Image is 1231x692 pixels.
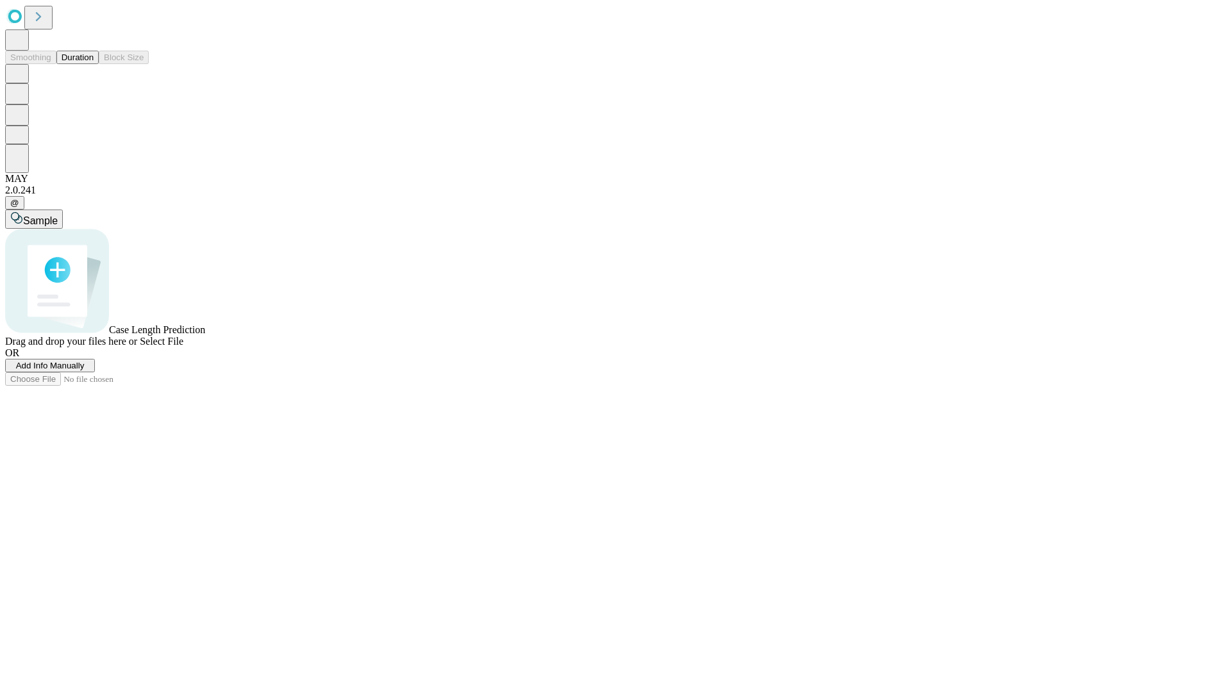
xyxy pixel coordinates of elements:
[23,215,58,226] span: Sample
[5,196,24,210] button: @
[5,185,1226,196] div: 2.0.241
[109,324,205,335] span: Case Length Prediction
[56,51,99,64] button: Duration
[5,347,19,358] span: OR
[5,336,137,347] span: Drag and drop your files here or
[140,336,183,347] span: Select File
[5,173,1226,185] div: MAY
[5,359,95,372] button: Add Info Manually
[5,210,63,229] button: Sample
[10,198,19,208] span: @
[5,51,56,64] button: Smoothing
[16,361,85,370] span: Add Info Manually
[99,51,149,64] button: Block Size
